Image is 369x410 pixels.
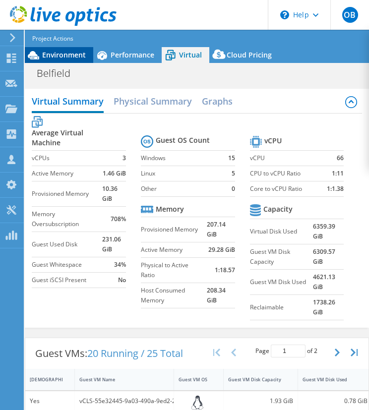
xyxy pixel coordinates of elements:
label: Guest iSCSI Present [32,275,102,285]
span: Cloud Pricing [227,50,272,59]
h2: Graphs [202,91,233,111]
label: Linux [141,169,226,178]
div: Yes [30,396,70,407]
h2: Virtual Summary [32,91,104,113]
h2: Physical Summary [114,91,192,111]
span: 20 Running / 25 Total [87,347,183,360]
label: Physical to Active Ratio [141,260,207,280]
b: 29.28 GiB [208,245,235,255]
b: 1738.26 GiB [313,297,344,317]
b: 0 [232,184,235,194]
label: vCPUs [32,153,102,163]
b: Guest OS Count [156,135,210,145]
b: 1:11 [332,169,344,178]
b: 66 [337,153,344,163]
label: Guest Whitespace [32,260,102,270]
label: CPU to vCPU Ratio [250,169,323,178]
b: 6309.57 GiB [313,247,344,267]
label: Active Memory [141,245,207,255]
label: Windows [141,153,226,163]
b: Memory [156,204,184,214]
label: Active Memory [32,169,102,178]
b: 15 [228,153,235,163]
label: Provisioned Memory [32,189,102,199]
div: 0.78 GiB [303,396,368,407]
label: Memory Oversubscription [32,209,102,229]
div: 1.93 GiB [228,396,293,407]
label: Guest VM Disk Capacity [250,247,313,267]
label: vCPU [250,153,323,163]
b: 6359.39 GiB [313,222,344,241]
b: 5 [232,169,235,178]
label: Core to vCPU Ratio [250,184,323,194]
b: 1:1.38 [327,184,344,194]
b: vCPU [264,136,282,146]
label: Host Consumed Memory [141,286,207,305]
span: Environment [42,50,86,59]
label: Guest Used Disk [32,239,102,249]
b: 708% [111,214,126,224]
b: 4621.13 GiB [313,272,344,292]
label: Reclaimable [250,302,313,312]
div: Guest VM Name [79,376,157,383]
span: Virtual [179,50,202,59]
span: Project Actions [32,33,73,44]
span: Page of [255,345,317,357]
div: Guest VMs: [25,338,193,369]
label: Other [141,184,226,194]
span: 2 [314,347,317,355]
b: 1.46 GiB [103,169,126,178]
b: 208.34 GiB [207,286,235,305]
b: Capacity [263,204,293,214]
span: OB [342,7,358,23]
b: 10.36 GiB [102,184,126,204]
h1: Belfield [32,68,86,79]
div: Guest VM Disk Capacity [228,376,281,383]
div: Guest VM OS [179,376,207,383]
div: vCLS-55e32445-9a03-490a-9ed2-28dc1105fad8 [79,396,169,407]
label: Guest VM Disk Used [250,277,313,287]
b: 207.14 GiB [207,220,235,239]
label: Provisioned Memory [141,225,207,234]
input: jump to page [271,345,306,357]
b: Average Virtual Machine [32,128,102,148]
svg: \n [280,10,289,19]
label: Virtual Disk Used [250,227,313,236]
b: 1:18.57 [215,265,235,275]
div: Guest VM Disk Used [303,376,356,383]
b: 3 [123,153,126,163]
div: [DEMOGRAPHIC_DATA] [30,376,58,383]
b: 231.06 GiB [102,234,126,254]
b: 34% [114,260,126,270]
span: Performance [111,50,154,59]
b: No [118,275,126,285]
